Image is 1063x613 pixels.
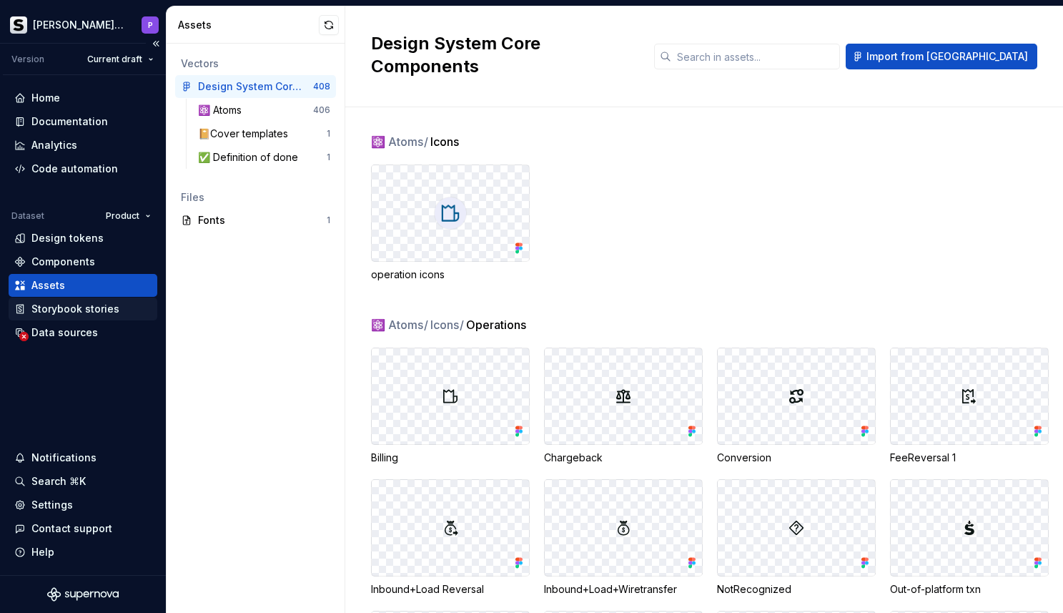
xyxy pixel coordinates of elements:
[31,451,97,465] div: Notifications
[9,470,157,493] button: Search ⌘K
[31,302,119,316] div: Storybook stories
[313,104,330,116] div: 406
[192,146,336,169] a: ✅ Definition of done1
[33,18,124,32] div: [PERSON_NAME] Prisma
[198,79,305,94] div: Design System Core Components
[11,210,44,222] div: Dataset
[846,44,1037,69] button: Import from [GEOGRAPHIC_DATA]
[31,255,95,269] div: Components
[544,451,703,465] div: Chargeback
[181,190,330,205] div: Files
[87,54,142,65] span: Current draft
[192,122,336,145] a: 📔Cover templates1
[671,44,840,69] input: Search in assets...
[424,318,428,332] span: /
[9,250,157,273] a: Components
[327,128,330,139] div: 1
[371,133,429,150] span: ⚛️ Atoms
[31,138,77,152] div: Analytics
[9,541,157,564] button: Help
[327,215,330,226] div: 1
[313,81,330,92] div: 408
[31,278,65,293] div: Assets
[371,451,530,465] div: Billing
[31,498,73,512] div: Settings
[31,231,104,245] div: Design tokens
[31,162,118,176] div: Code automation
[9,134,157,157] a: Analytics
[9,274,157,297] a: Assets
[31,545,54,559] div: Help
[9,298,157,320] a: Storybook stories
[866,49,1028,64] span: Import from [GEOGRAPHIC_DATA]
[430,133,459,150] span: Icons
[146,34,166,54] button: Collapse sidebar
[460,318,464,332] span: /
[175,75,336,98] a: Design System Core Components408
[9,446,157,469] button: Notifications
[890,451,1049,465] div: FeeReversal 1
[9,517,157,540] button: Contact support
[175,209,336,232] a: Fonts1
[371,316,429,333] span: ⚛️ Atoms
[31,325,98,340] div: Data sources
[198,150,304,165] div: ✅ Definition of done
[9,494,157,516] a: Settings
[31,91,60,105] div: Home
[192,99,336,122] a: ⚛️ Atoms406
[327,152,330,163] div: 1
[198,213,327,227] div: Fonts
[81,49,160,69] button: Current draft
[11,54,44,65] div: Version
[9,110,157,133] a: Documentation
[106,210,139,222] span: Product
[544,582,703,597] div: Inbound+Load+Wiretransfer
[371,582,530,597] div: Inbound+Load Reversal
[47,587,119,602] svg: Supernova Logo
[31,474,86,489] div: Search ⌘K
[890,582,1049,597] div: Out-of-platform txn
[31,114,108,129] div: Documentation
[198,103,247,117] div: ⚛️ Atoms
[371,268,530,282] div: operation icons
[198,127,294,141] div: 📔Cover templates
[31,521,112,536] div: Contact support
[9,157,157,180] a: Code automation
[9,87,157,109] a: Home
[371,32,637,78] h2: Design System Core Components
[10,16,27,34] img: 70f0b34c-1a93-4a5d-86eb-502ec58ca862.png
[148,19,153,31] div: P
[9,321,157,344] a: Data sources
[717,582,876,597] div: NotRecognized
[424,134,428,149] span: /
[466,316,526,333] span: Operations
[717,451,876,465] div: Conversion
[3,9,163,40] button: [PERSON_NAME] PrismaP
[9,227,157,250] a: Design tokens
[181,57,330,71] div: Vectors
[99,206,157,226] button: Product
[430,316,465,333] span: Icons
[178,18,319,32] div: Assets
